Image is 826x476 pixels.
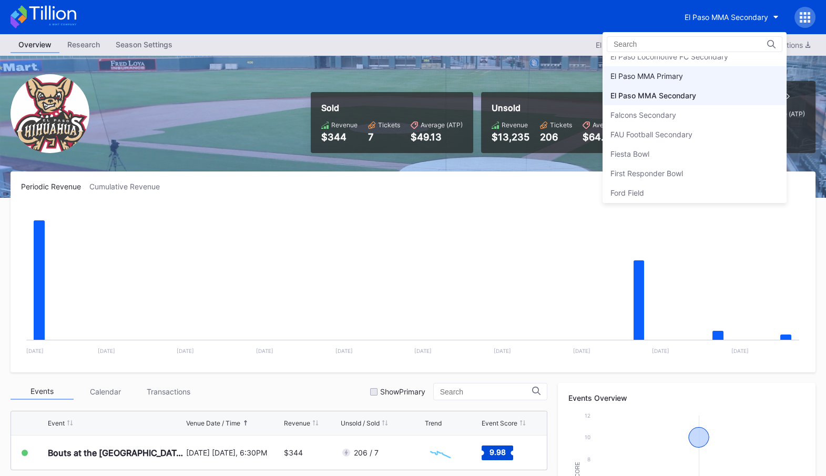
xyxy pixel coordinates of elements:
[610,188,644,197] div: Ford Field
[610,110,676,119] div: Falcons Secondary
[610,130,692,139] div: FAU Football Secondary
[614,40,706,48] input: Search
[610,52,728,61] div: El Paso Locomotive FC Secondary
[610,91,696,100] div: El Paso MMA Secondary
[610,72,683,80] div: El Paso MMA Primary
[610,149,649,158] div: Fiesta Bowl
[610,169,683,178] div: First Responder Bowl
